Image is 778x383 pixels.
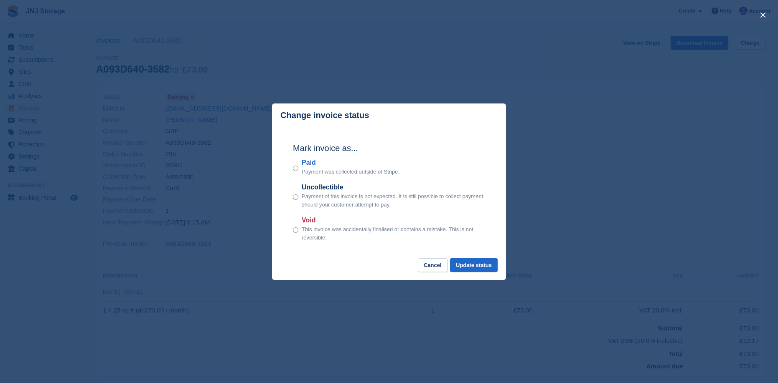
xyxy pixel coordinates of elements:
[280,111,369,120] p: Change invoice status
[302,225,485,242] p: This invoice was accidentally finalised or contains a mistake. This is not reversible.
[450,258,498,272] button: Update status
[756,8,770,22] button: close
[293,142,485,154] h2: Mark invoice as...
[302,182,485,192] label: Uncollectible
[302,158,399,168] label: Paid
[302,192,485,209] p: Payment of this invoice is not expected. It is still possible to collect payment should your cust...
[302,168,399,176] p: Payment was collected outside of Stripe.
[302,215,485,225] label: Void
[418,258,447,272] button: Cancel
